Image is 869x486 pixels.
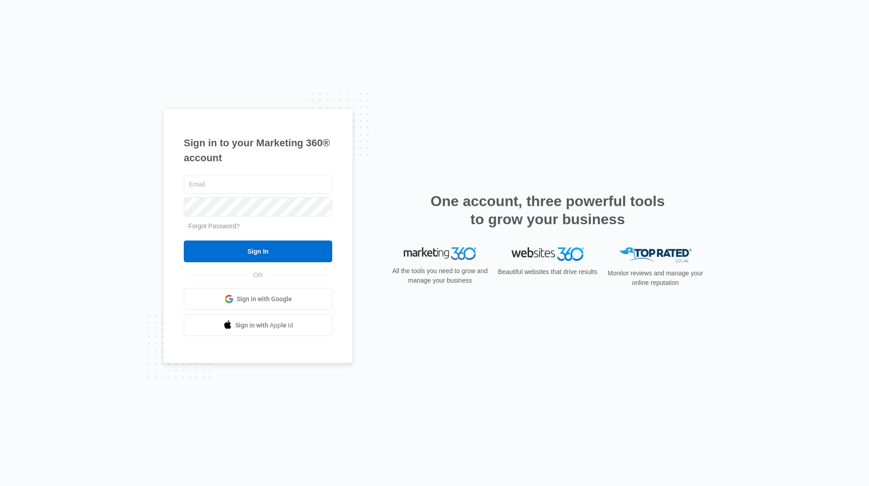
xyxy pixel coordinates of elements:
h1: Sign in to your Marketing 360® account [184,135,332,165]
p: Monitor reviews and manage your online reputation [605,269,706,288]
input: Sign In [184,241,332,262]
p: All the tools you need to grow and manage your business [389,266,491,285]
input: Email [184,175,332,194]
img: Websites 360 [511,247,584,260]
a: Sign in with Apple Id [184,314,332,336]
img: Top Rated Local [619,247,692,262]
a: Forgot Password? [188,222,240,230]
a: Sign in with Google [184,288,332,310]
span: OR [247,270,269,280]
h2: One account, three powerful tools to grow your business [428,192,668,228]
span: Sign in with Apple Id [235,321,293,330]
span: Sign in with Google [237,294,292,304]
img: Marketing 360 [404,247,476,260]
p: Beautiful websites that drive results [497,267,598,277]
